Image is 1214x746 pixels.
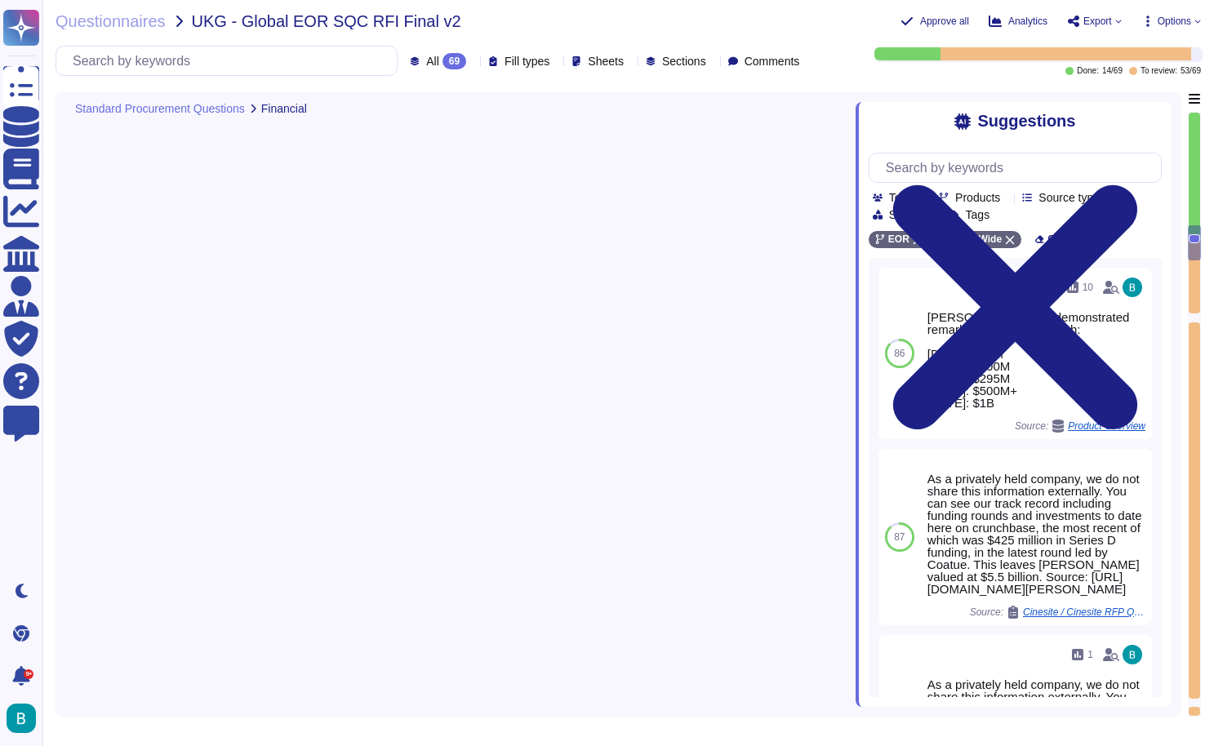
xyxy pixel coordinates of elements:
[1023,607,1145,617] span: Cinesite / Cinesite RFP Questions and Responses [PERSON_NAME]
[1158,16,1191,26] span: Options
[1181,67,1201,75] span: 53 / 69
[64,47,397,75] input: Search by keywords
[745,56,800,67] span: Comments
[426,56,439,67] span: All
[894,349,905,358] span: 86
[7,704,36,733] img: user
[56,13,166,29] span: Questionnaires
[588,56,624,67] span: Sheets
[1141,67,1177,75] span: To review:
[24,669,33,679] div: 9+
[3,700,47,736] button: user
[505,56,549,67] span: Fill types
[878,153,1161,182] input: Search by keywords
[1087,650,1093,659] span: 1
[927,473,1145,595] div: As a privately held company, we do not share this information externally. You can see our track r...
[1102,67,1123,75] span: 14 / 69
[970,606,1145,619] span: Source:
[192,13,461,29] span: UKG - Global EOR SQC RFI Final v2
[920,16,969,26] span: Approve all
[989,15,1047,28] button: Analytics
[1123,278,1142,297] img: user
[894,532,905,542] span: 87
[1123,645,1142,664] img: user
[662,56,706,67] span: Sections
[900,15,969,28] button: Approve all
[442,53,466,69] div: 69
[1077,67,1099,75] span: Done:
[1008,16,1047,26] span: Analytics
[1083,16,1112,26] span: Export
